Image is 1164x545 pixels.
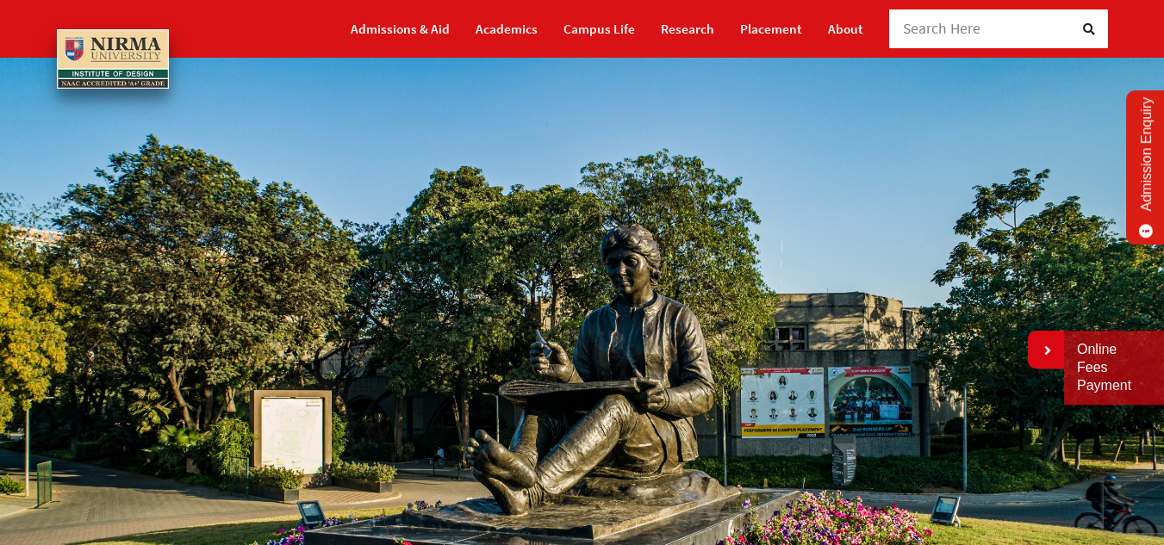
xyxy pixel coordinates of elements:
[828,14,863,44] a: About
[1077,341,1151,394] a: Online Fees Payment
[740,14,802,44] a: Placement
[563,14,635,44] a: Campus Life
[351,14,450,44] a: Admissions & Aid
[476,14,538,44] a: Academics
[57,29,169,89] img: main_logo
[903,19,981,38] span: Search Here
[661,14,714,44] a: Research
